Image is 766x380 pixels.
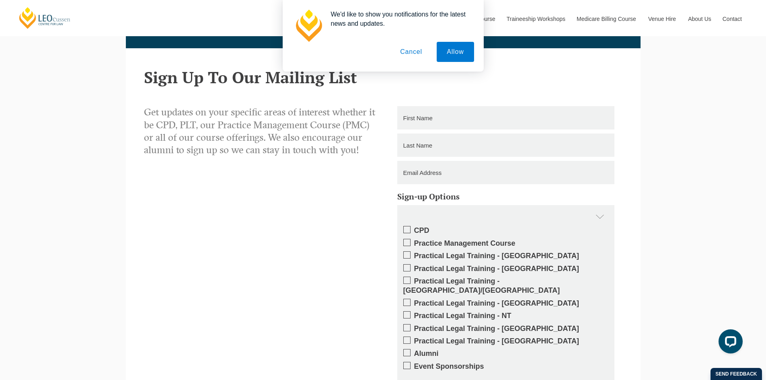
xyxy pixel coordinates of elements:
[144,68,622,86] h2: Sign Up To Our Mailing List
[403,251,608,261] label: Practical Legal Training - [GEOGRAPHIC_DATA]
[403,337,608,346] label: Practical Legal Training - [GEOGRAPHIC_DATA]
[437,42,474,62] button: Allow
[403,324,608,333] label: Practical Legal Training - [GEOGRAPHIC_DATA]
[403,239,608,248] label: Practice Management Course
[403,349,608,358] label: Alumni
[292,10,324,42] img: notification icon
[324,10,474,28] div: We'd like to show you notifications for the latest news and updates.
[397,134,614,157] input: Last Name
[397,161,614,184] input: Email Address
[403,299,608,308] label: Practical Legal Training - [GEOGRAPHIC_DATA]
[403,311,608,320] label: Practical Legal Training - NT
[403,362,608,371] label: Event Sponsorships
[403,264,608,273] label: Practical Legal Training - [GEOGRAPHIC_DATA]
[403,226,608,235] label: CPD
[403,277,608,296] label: Practical Legal Training - [GEOGRAPHIC_DATA]/[GEOGRAPHIC_DATA]
[144,106,377,156] p: Get updates on your specific areas of interest whether it be CPD, PLT, our Practice Management Co...
[712,326,746,360] iframe: LiveChat chat widget
[397,192,614,201] h5: Sign-up Options
[390,42,432,62] button: Cancel
[397,106,614,129] input: First Name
